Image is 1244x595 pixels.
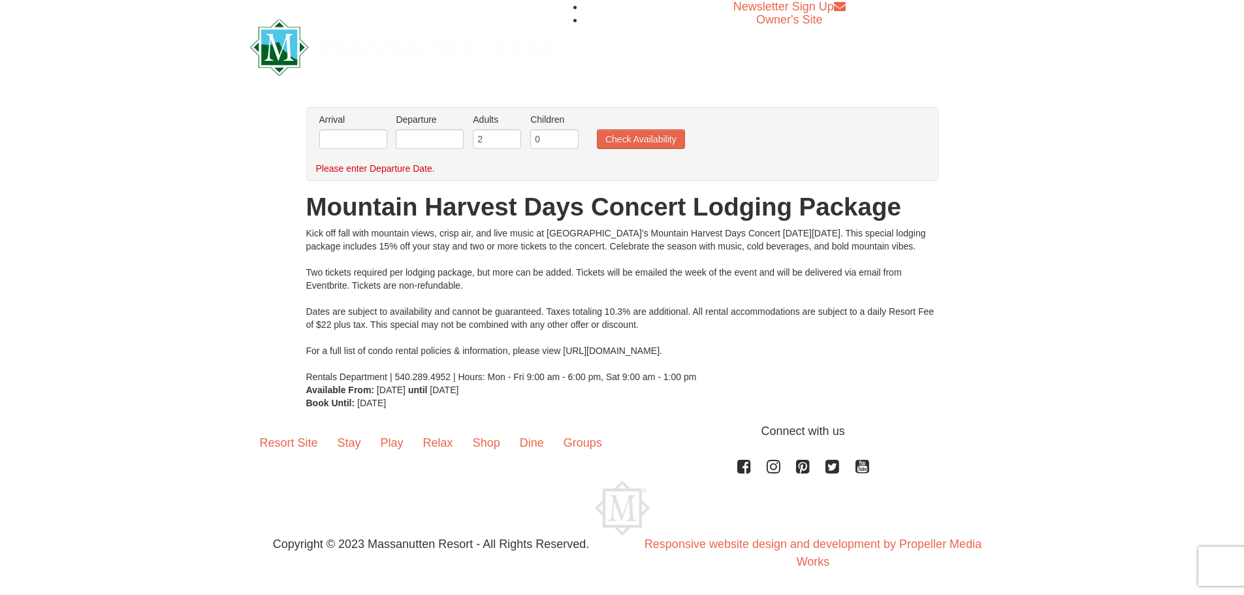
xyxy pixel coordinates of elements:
[250,423,328,463] a: Resort Site
[430,385,458,395] span: [DATE]
[377,385,406,395] span: [DATE]
[597,129,685,149] button: Check Availability
[554,423,612,463] a: Groups
[473,113,521,126] label: Adults
[371,423,413,463] a: Play
[756,13,822,26] a: Owner's Site
[250,30,549,61] a: Massanutten Resort
[306,194,938,220] h1: Mountain Harvest Days Concert Lodging Package
[396,113,464,126] label: Departure
[413,423,463,463] a: Relax
[250,19,549,76] img: Massanutten Resort Logo
[408,385,428,395] strong: until
[645,538,981,568] a: Responsive website design and development by Propeller Media Works
[306,227,938,383] div: Kick off fall with mountain views, crisp air, and live music at [GEOGRAPHIC_DATA]’s Mountain Harv...
[510,423,554,463] a: Dine
[463,423,510,463] a: Shop
[306,385,375,395] strong: Available From:
[328,423,371,463] a: Stay
[319,113,387,126] label: Arrival
[240,536,622,553] p: Copyright © 2023 Massanutten Resort - All Rights Reserved.
[595,481,650,536] img: Massanutten Resort Logo
[357,398,386,408] span: [DATE]
[530,113,579,126] label: Children
[306,398,355,408] strong: Book Until:
[316,162,915,175] div: Please enter Departure Date.
[250,423,995,440] p: Connect with us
